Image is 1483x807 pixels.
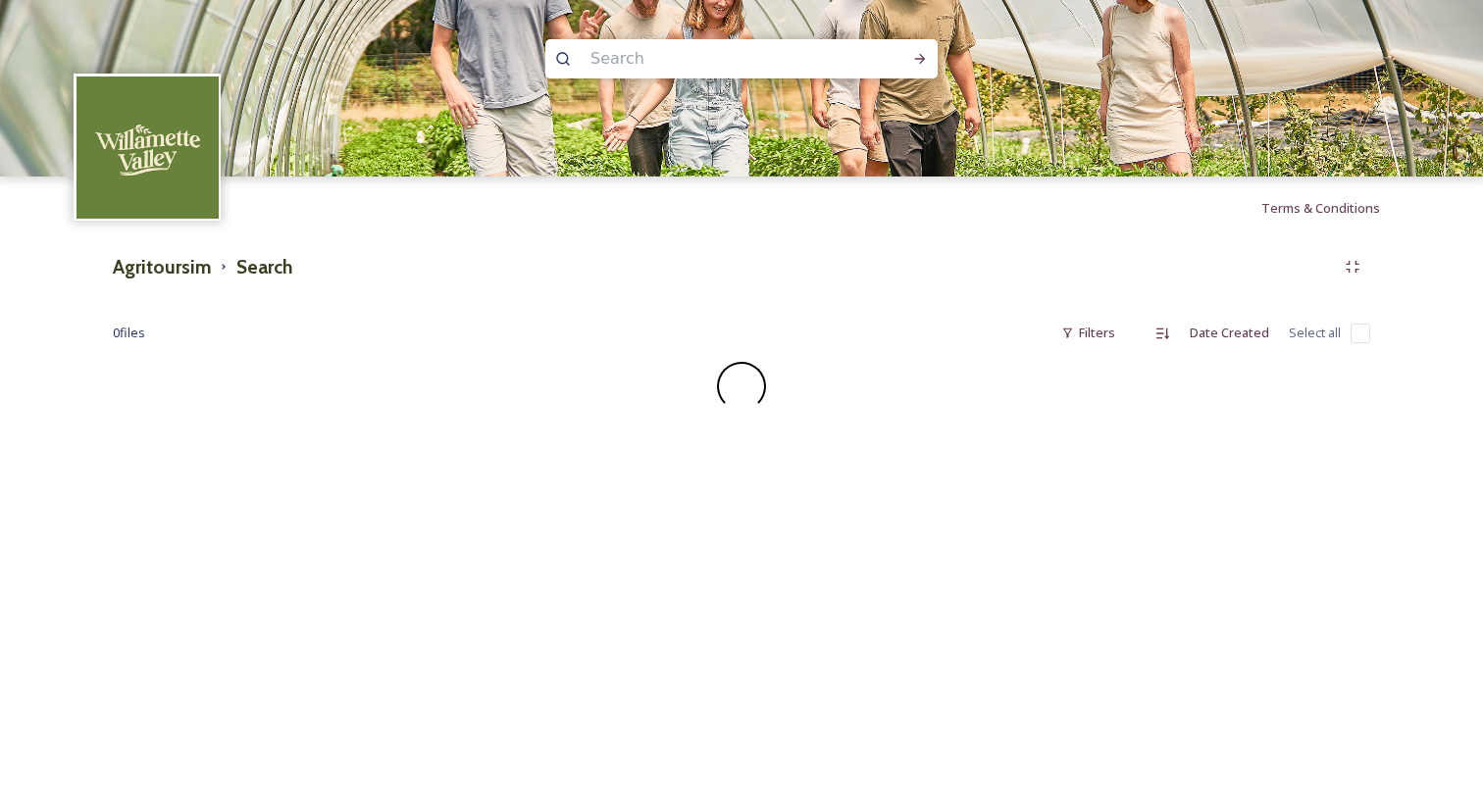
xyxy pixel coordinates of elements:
span: Terms & Conditions [1261,199,1380,217]
div: Date Created [1180,314,1279,352]
input: Search [581,37,849,80]
span: Select all [1289,324,1341,342]
a: Terms & Conditions [1261,196,1409,220]
img: images.png [77,76,219,219]
div: Filters [1051,314,1125,352]
h3: Search [236,253,292,281]
span: 0 file s [113,324,145,342]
